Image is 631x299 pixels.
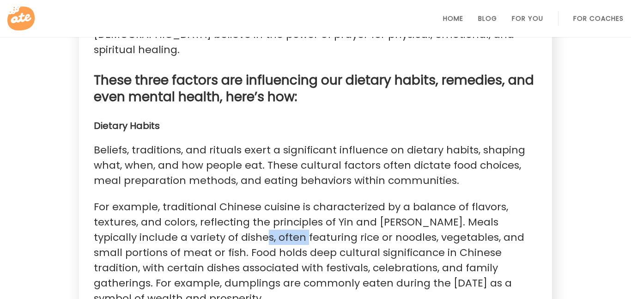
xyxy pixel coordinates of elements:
a: Home [443,15,463,22]
h3: These three factors are influencing our dietary habits, remedies, and even mental health, here’s ... [94,72,537,105]
a: For Coaches [573,15,624,22]
p: Beliefs, traditions, and rituals exert a significant influence on dietary habits, shaping what, w... [94,142,537,188]
a: For You [512,15,543,22]
a: Blog [478,15,497,22]
h4: Dietary Habits [94,120,537,131]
